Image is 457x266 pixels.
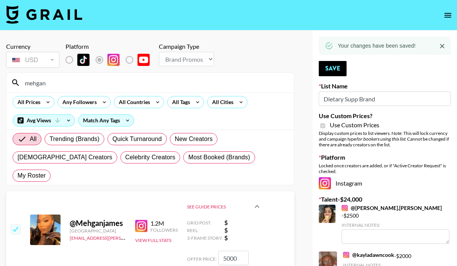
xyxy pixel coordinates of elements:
[224,226,262,234] strong: $
[319,195,451,203] label: Talent - $ 24,000
[338,39,415,53] div: Your changes have been saved!
[224,234,262,242] strong: $
[330,121,379,129] span: Use Custom Prices
[137,54,150,66] img: YouTube
[13,115,75,126] div: Avg Views
[125,153,176,162] span: Celebrity Creators
[187,204,252,210] div: See Guide Prices
[319,82,451,90] label: List Name
[319,130,451,147] div: Display custom prices to list viewers. Note: This will lock currency and campaign type . Cannot b...
[187,220,223,226] span: Grid Post:
[70,228,126,234] div: [GEOGRAPHIC_DATA]
[319,61,347,76] button: Save
[6,43,59,50] div: Currency
[187,235,223,241] span: 3-Frame Story:
[20,77,289,89] input: Search by User Name
[58,96,98,108] div: Any Followers
[107,54,120,66] img: Instagram
[66,52,156,68] div: List locked to Instagram.
[18,153,112,162] span: [DEMOGRAPHIC_DATA] Creators
[342,205,348,211] img: Instagram
[50,135,99,144] span: Trending (Brands)
[187,194,262,219] div: See Guide Prices
[188,153,250,162] span: Most Booked (Brands)
[319,163,451,174] div: Locked once creators are added, or if "Active Creator Request" is checked.
[342,205,442,212] a: @[PERSON_NAME].[PERSON_NAME]
[356,136,405,142] em: for bookers using this list
[77,54,89,66] img: TikTok
[436,40,448,52] button: Close
[187,228,223,233] span: Reel:
[319,177,331,189] img: Instagram
[6,5,82,24] img: Grail Talent
[114,96,152,108] div: All Countries
[319,177,451,189] div: Instagram
[135,220,147,232] img: Instagram
[13,96,42,108] div: All Prices
[343,252,349,258] img: Instagram
[150,227,178,233] div: Followers
[218,251,249,265] input: 0
[342,222,449,228] div: Internal Notes:
[150,220,178,227] div: 1.2M
[342,205,449,244] div: - $ 2500
[112,135,162,144] span: Quick Turnaround
[319,112,451,120] label: Use Custom Prices?
[70,218,126,228] div: @ Mehganjames
[159,43,214,50] div: Campaign Type
[187,219,262,242] div: See Guide Prices
[6,50,59,69] div: Currency is locked to USD
[66,43,156,50] div: Platform
[224,219,262,226] strong: $
[208,96,235,108] div: All Cities
[175,135,213,144] span: New Creators
[30,135,37,144] span: All
[187,256,217,262] span: Offer Price:
[18,171,46,180] span: My Roster
[78,115,134,126] div: Match Any Tags
[168,96,192,108] div: All Tags
[70,234,182,241] a: [EMAIL_ADDRESS][PERSON_NAME][DOMAIN_NAME]
[440,8,455,23] button: open drawer
[8,53,58,67] div: USD
[319,154,451,161] label: Platform
[343,252,394,258] a: @kayladawncook
[135,237,171,243] button: View Full Stats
